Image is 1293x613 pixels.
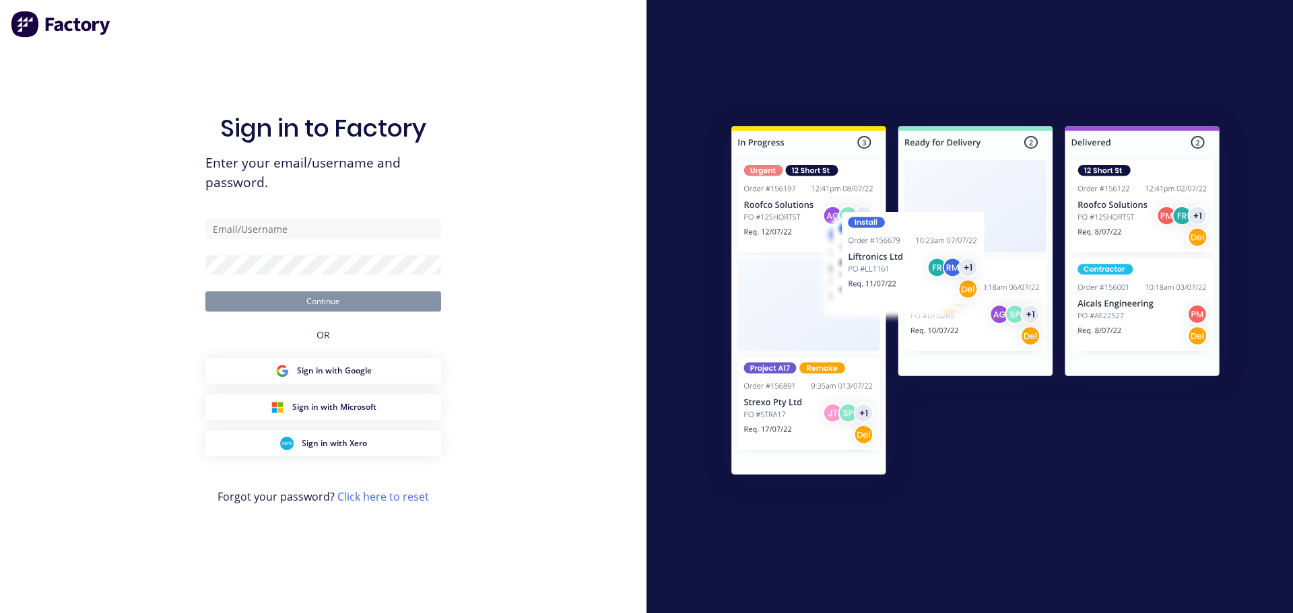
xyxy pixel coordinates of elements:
[702,99,1249,507] img: Sign in
[337,489,429,504] a: Click here to reset
[205,394,441,420] button: Microsoft Sign inSign in with Microsoft
[317,312,330,358] div: OR
[218,489,429,505] span: Forgot your password?
[205,431,441,456] button: Xero Sign inSign in with Xero
[297,365,372,377] span: Sign in with Google
[205,219,441,239] input: Email/Username
[302,437,367,449] span: Sign in with Xero
[271,400,284,414] img: Microsoft Sign in
[275,364,289,377] img: Google Sign in
[220,114,426,143] h1: Sign in to Factory
[205,358,441,384] button: Google Sign inSign in with Google
[280,437,294,450] img: Xero Sign in
[292,401,376,413] span: Sign in with Microsoft
[11,11,112,38] img: Factory
[205,153,441,192] span: Enter your email/username and password.
[205,291,441,312] button: Continue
